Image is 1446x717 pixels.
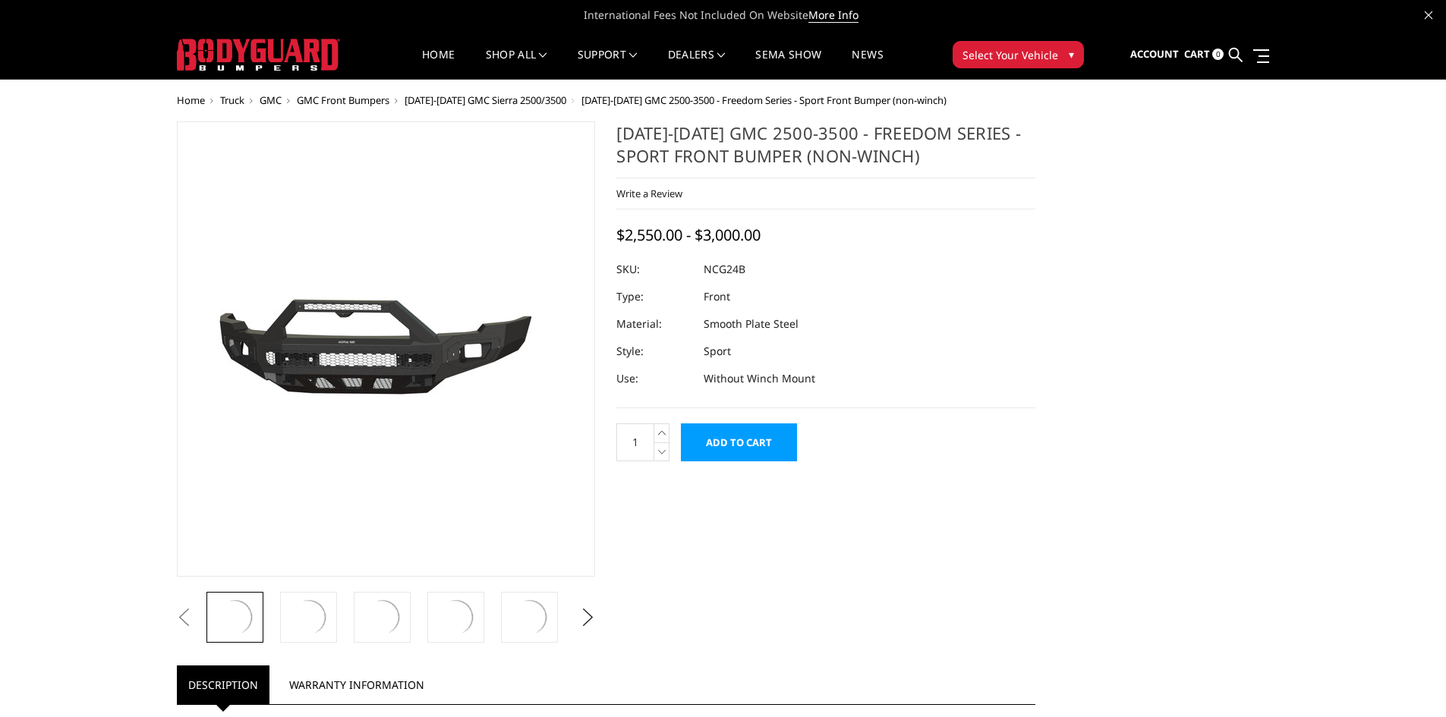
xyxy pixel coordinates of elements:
input: Add to Cart [681,423,797,461]
img: BODYGUARD BUMPERS [177,39,340,71]
a: shop all [486,49,547,79]
dd: Without Winch Mount [704,365,815,392]
a: Truck [220,93,244,107]
a: News [852,49,883,79]
dt: Type: [616,283,692,310]
a: Description [177,665,269,704]
span: 0 [1212,49,1224,60]
dt: Material: [616,310,692,338]
a: Account [1130,34,1179,75]
button: Previous [173,606,196,629]
a: Support [578,49,638,79]
a: SEMA Show [755,49,821,79]
a: Home [177,93,205,107]
a: GMC Front Bumpers [297,93,389,107]
img: 2024-2025 GMC 2500-3500 - Freedom Series - Sport Front Bumper (non-winch) [361,596,403,638]
dt: SKU: [616,256,692,283]
button: Select Your Vehicle [953,41,1084,68]
button: Next [576,606,599,629]
a: More Info [808,8,858,23]
img: 2024-2025 GMC 2500-3500 - Freedom Series - Sport Front Bumper (non-winch) [288,596,329,638]
h1: [DATE]-[DATE] GMC 2500-3500 - Freedom Series - Sport Front Bumper (non-winch) [616,121,1035,178]
dt: Use: [616,365,692,392]
a: [DATE]-[DATE] GMC Sierra 2500/3500 [405,93,566,107]
span: Account [1130,47,1179,61]
img: 2024-2025 GMC 2500-3500 - Freedom Series - Sport Front Bumper (non-winch) [435,596,477,638]
a: Cart 0 [1184,34,1224,75]
dd: NCG24B [704,256,745,283]
img: 2024-2025 GMC 2500-3500 - Freedom Series - Sport Front Bumper (non-winch) [214,596,256,638]
dd: Smooth Plate Steel [704,310,799,338]
span: [DATE]-[DATE] GMC 2500-3500 - Freedom Series - Sport Front Bumper (non-winch) [581,93,947,107]
span: $2,550.00 - $3,000.00 [616,225,761,245]
img: 2024-2025 GMC 2500-3500 - Freedom Series - Sport Front Bumper (non-winch) [196,260,575,438]
a: 2024-2025 GMC 2500-3500 - Freedom Series - Sport Front Bumper (non-winch) [177,121,596,577]
span: ▾ [1069,46,1074,62]
dt: Style: [616,338,692,365]
a: Write a Review [616,187,682,200]
dd: Sport [704,338,731,365]
span: Cart [1184,47,1210,61]
a: Warranty Information [278,665,436,704]
a: Home [422,49,455,79]
img: 2024-2025 GMC 2500-3500 - Freedom Series - Sport Front Bumper (non-winch) [509,596,550,638]
a: Dealers [668,49,726,79]
a: GMC [260,93,282,107]
dd: Front [704,283,730,310]
span: Select Your Vehicle [962,47,1058,63]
